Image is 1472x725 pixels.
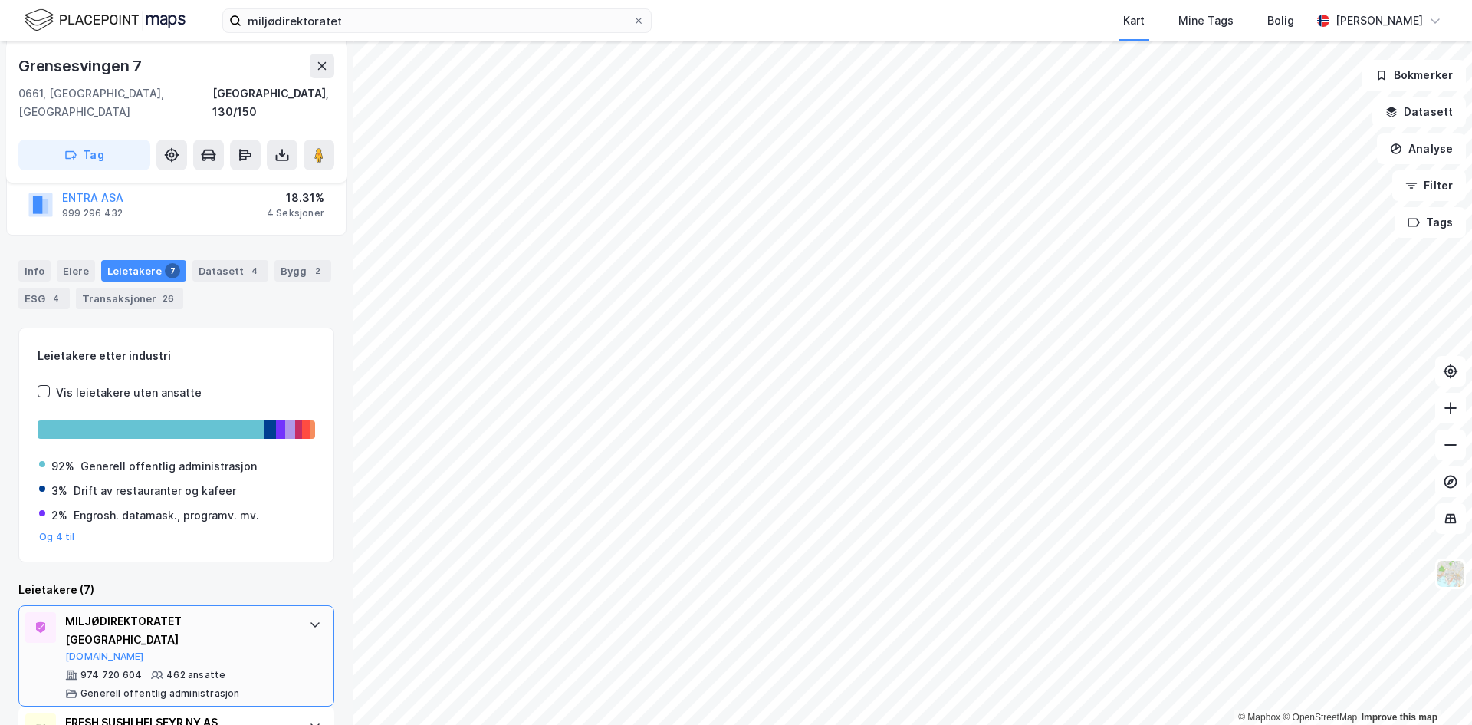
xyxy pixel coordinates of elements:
[18,140,150,170] button: Tag
[1267,12,1294,30] div: Bolig
[1283,712,1357,723] a: OpenStreetMap
[1395,651,1472,725] iframe: Chat Widget
[1395,207,1466,238] button: Tags
[80,457,257,476] div: Generell offentlig administrasjon
[56,384,202,402] div: Vis leietakere uten ansatte
[25,7,186,34] img: logo.f888ab2527a4732fd821a326f86c7f29.svg
[80,687,240,700] div: Generell offentlig administrasjon
[274,260,331,282] div: Bygg
[18,260,51,282] div: Info
[62,207,123,219] div: 999 296 432
[18,288,70,309] div: ESG
[212,84,334,121] div: [GEOGRAPHIC_DATA], 130/150
[247,263,262,278] div: 4
[159,291,177,306] div: 26
[65,651,144,663] button: [DOMAIN_NAME]
[101,260,186,282] div: Leietakere
[267,207,324,219] div: 4 Seksjoner
[242,9,632,32] input: Søk på adresse, matrikkel, gårdeiere, leietakere eller personer
[39,531,75,543] button: Og 4 til
[80,669,142,681] div: 974 720 604
[51,482,67,500] div: 3%
[1377,133,1466,164] button: Analyse
[1436,559,1465,588] img: Z
[1362,60,1466,91] button: Bokmerker
[76,288,183,309] div: Transaksjoner
[18,84,212,121] div: 0661, [GEOGRAPHIC_DATA], [GEOGRAPHIC_DATA]
[192,260,268,282] div: Datasett
[1336,12,1423,30] div: [PERSON_NAME]
[18,581,334,599] div: Leietakere (7)
[1238,712,1280,723] a: Mapbox
[57,260,95,282] div: Eiere
[166,669,225,681] div: 462 ansatte
[74,506,259,525] div: Engrosh. datamask., programv. mv.
[1362,712,1437,723] a: Improve this map
[165,263,180,278] div: 7
[1392,170,1466,201] button: Filter
[65,612,294,649] div: MILJØDIREKTORATET [GEOGRAPHIC_DATA]
[51,506,67,525] div: 2%
[1123,12,1145,30] div: Kart
[310,263,325,278] div: 2
[1178,12,1234,30] div: Mine Tags
[48,291,64,306] div: 4
[1372,97,1466,127] button: Datasett
[18,54,145,78] div: Grensesvingen 7
[267,189,324,207] div: 18.31%
[74,482,236,500] div: Drift av restauranter og kafeer
[51,457,74,476] div: 92%
[38,347,315,365] div: Leietakere etter industri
